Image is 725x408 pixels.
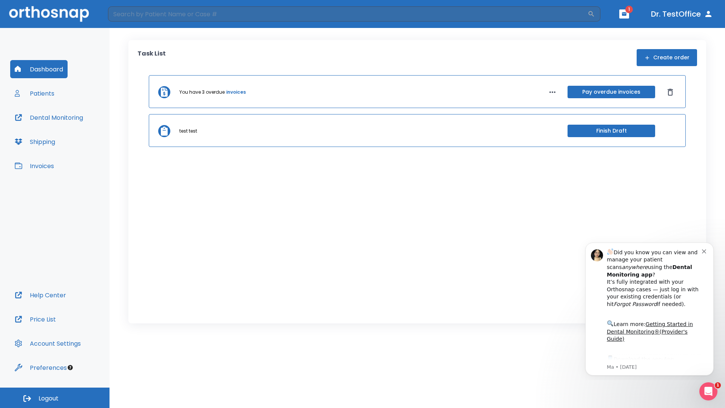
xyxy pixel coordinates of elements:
[568,125,655,137] button: Finish Draft
[10,60,68,78] button: Dashboard
[179,128,197,134] p: test test
[33,121,100,134] a: App Store
[625,6,633,13] span: 1
[33,128,128,135] p: Message from Ma, sent 4w ago
[10,133,60,151] button: Shipping
[39,394,59,403] span: Logout
[33,119,128,157] div: Download the app: | ​ Let us know if you need help getting started!
[10,334,85,352] button: Account Settings
[10,84,59,102] button: Patients
[10,359,71,377] button: Preferences
[67,364,74,371] div: Tooltip anchor
[648,7,716,21] button: Dr. TestOffice
[637,49,697,66] button: Create order
[179,89,225,96] p: You have 3 overdue
[715,382,721,388] span: 1
[226,89,246,96] a: invoices
[568,86,655,98] button: Pay overdue invoices
[574,236,725,380] iframe: Intercom notifications message
[128,12,134,18] button: Dismiss notification
[10,157,59,175] button: Invoices
[10,286,71,304] button: Help Center
[699,382,717,400] iframe: Intercom live chat
[9,6,89,22] img: Orthosnap
[108,6,588,22] input: Search by Patient Name or Case #
[664,86,676,98] button: Dismiss
[10,310,60,328] button: Price List
[10,108,88,127] button: Dental Monitoring
[137,49,166,66] p: Task List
